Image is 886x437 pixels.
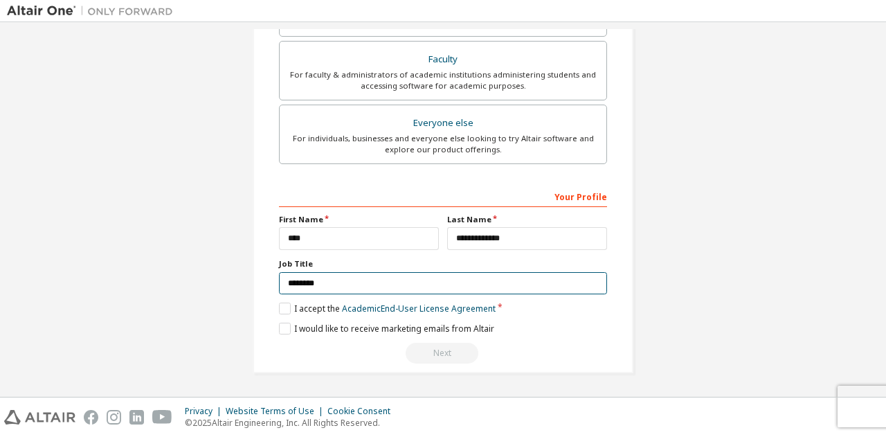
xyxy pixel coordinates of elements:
[288,133,598,155] div: For individuals, businesses and everyone else looking to try Altair software and explore our prod...
[288,50,598,69] div: Faculty
[226,406,327,417] div: Website Terms of Use
[4,410,75,425] img: altair_logo.svg
[129,410,144,425] img: linkedin.svg
[7,4,180,18] img: Altair One
[279,303,496,314] label: I accept the
[279,185,607,207] div: Your Profile
[185,406,226,417] div: Privacy
[342,303,496,314] a: Academic End-User License Agreement
[327,406,399,417] div: Cookie Consent
[107,410,121,425] img: instagram.svg
[288,69,598,91] div: For faculty & administrators of academic institutions administering students and accessing softwa...
[152,410,172,425] img: youtube.svg
[279,343,607,364] div: You need to provide your academic email
[279,323,494,335] label: I would like to receive marketing emails from Altair
[288,114,598,133] div: Everyone else
[279,258,607,269] label: Job Title
[447,214,607,225] label: Last Name
[84,410,98,425] img: facebook.svg
[279,214,439,225] label: First Name
[185,417,399,429] p: © 2025 Altair Engineering, Inc. All Rights Reserved.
